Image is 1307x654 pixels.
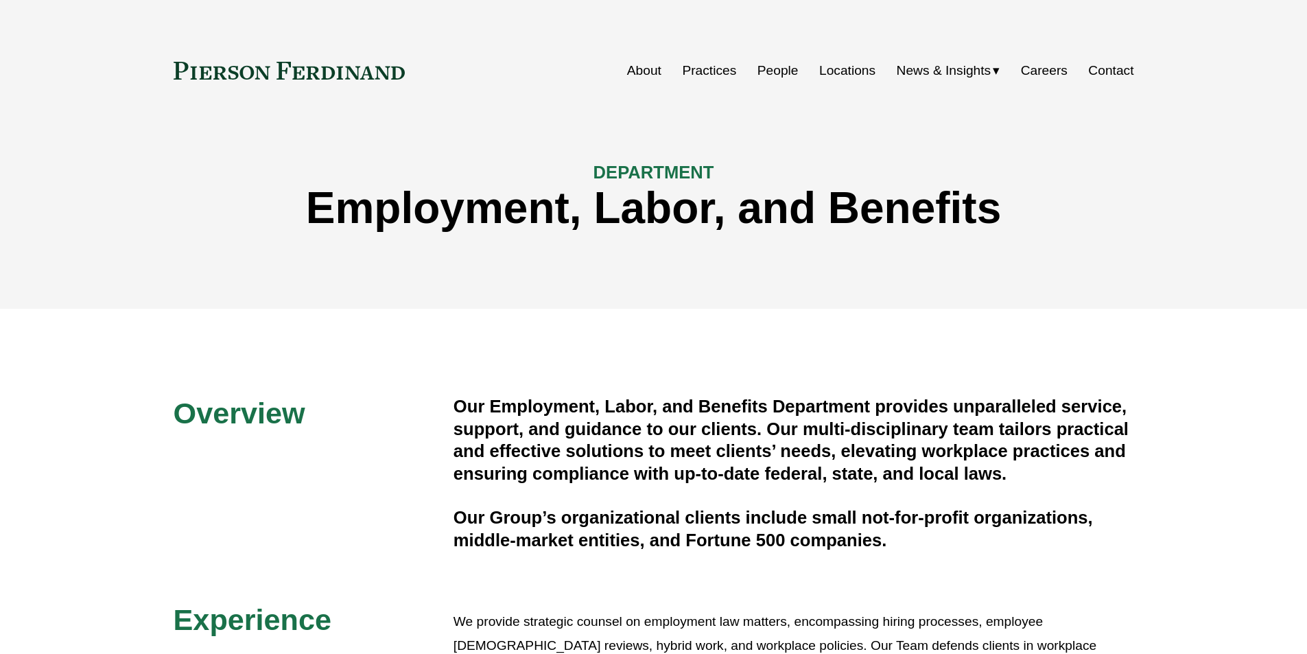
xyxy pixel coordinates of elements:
[1088,58,1133,84] a: Contact
[757,58,799,84] a: People
[454,506,1134,551] h4: Our Group’s organizational clients include small not-for-profit organizations, middle-market enti...
[174,603,331,636] span: Experience
[1021,58,1068,84] a: Careers
[897,59,991,83] span: News & Insights
[174,397,305,430] span: Overview
[174,183,1134,233] h1: Employment, Labor, and Benefits
[593,163,714,182] span: DEPARTMENT
[897,58,1000,84] a: folder dropdown
[819,58,875,84] a: Locations
[682,58,736,84] a: Practices
[454,395,1134,484] h4: Our Employment, Labor, and Benefits Department provides unparalleled service, support, and guidan...
[627,58,661,84] a: About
